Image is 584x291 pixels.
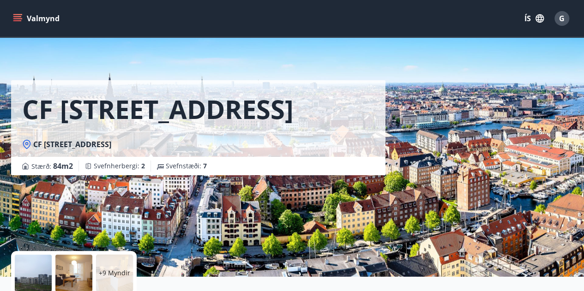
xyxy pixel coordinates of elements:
[53,161,73,171] span: 84 m2
[519,10,549,27] button: ÍS
[141,161,145,170] span: 2
[94,161,145,171] span: Svefnherbergi :
[11,10,63,27] button: menu
[203,161,207,170] span: 7
[559,13,565,24] span: G
[99,268,130,278] p: +9 Myndir
[551,7,573,30] button: G
[31,160,73,172] span: Stærð :
[33,139,111,149] span: CF [STREET_ADDRESS]
[22,91,294,126] h1: CF [STREET_ADDRESS]
[166,161,207,171] span: Svefnstæði :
